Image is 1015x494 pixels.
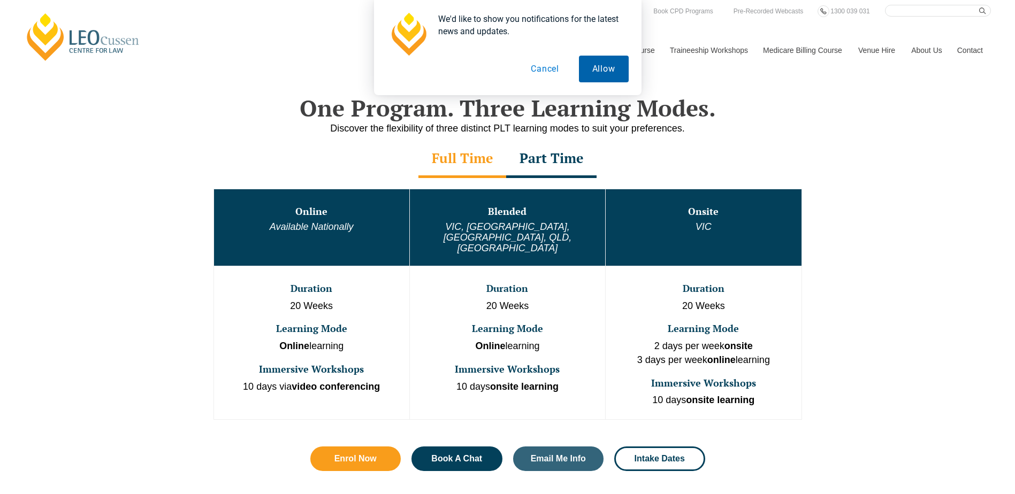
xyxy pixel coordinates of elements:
[334,454,377,463] span: Enrol Now
[215,299,408,313] p: 20 Weeks
[513,446,604,471] a: Email Me Info
[411,283,604,294] h3: Duration
[686,395,754,405] strong: onsite learning
[707,354,736,365] strong: online
[607,393,800,407] p: 10 days
[724,341,753,351] strong: onsite
[411,299,604,313] p: 20 Weeks
[215,380,408,394] p: 10 days via
[607,206,800,217] h3: Onsite
[411,339,604,353] p: learning
[607,378,800,389] h3: Immersive Workshops
[203,95,813,121] h2: One Program. Three Learning Modes.
[215,206,408,217] h3: Online
[531,454,586,463] span: Email Me Info
[614,446,705,471] a: Intake Dates
[506,141,597,178] div: Part Time
[292,381,380,392] strong: video conferencing
[579,56,629,82] button: Allow
[203,122,813,135] p: Discover the flexibility of three distinct PLT learning modes to suit your preferences.
[387,13,430,56] img: notification icon
[607,283,800,294] h3: Duration
[418,141,506,178] div: Full Time
[696,221,712,232] em: VIC
[430,13,629,37] div: We'd like to show you notifications for the latest news and updates.
[607,339,800,367] p: 2 days per week 3 days per week learning
[635,454,685,463] span: Intake Dates
[517,56,573,82] button: Cancel
[270,221,354,232] em: Available Nationally
[215,364,408,375] h3: Immersive Workshops
[215,283,408,294] h3: Duration
[411,323,604,334] h3: Learning Mode
[490,381,559,392] strong: onsite learning
[444,221,571,253] em: VIC, [GEOGRAPHIC_DATA], [GEOGRAPHIC_DATA], QLD, [GEOGRAPHIC_DATA]
[279,341,309,351] strong: Online
[607,323,800,334] h3: Learning Mode
[215,323,408,334] h3: Learning Mode
[411,446,502,471] a: Book A Chat
[310,446,401,471] a: Enrol Now
[607,299,800,313] p: 20 Weeks
[431,454,482,463] span: Book A Chat
[411,380,604,394] p: 10 days
[411,364,604,375] h3: Immersive Workshops
[411,206,604,217] h3: Blended
[215,339,408,353] p: learning
[475,341,505,351] strong: Online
